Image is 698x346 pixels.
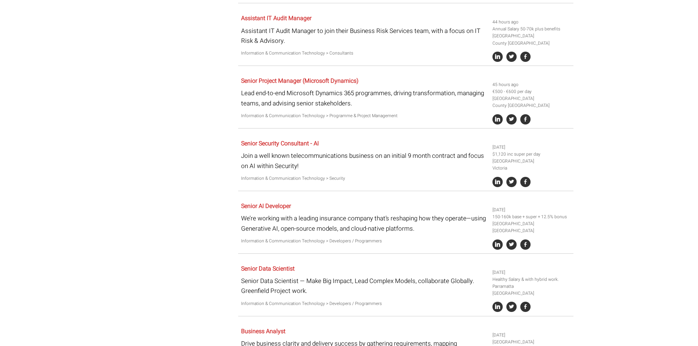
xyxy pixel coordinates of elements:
[492,207,571,213] li: [DATE]
[241,327,285,336] a: Business Analyst
[492,276,571,283] li: Healthy Salary & with hybrid work.
[492,95,571,109] li: [GEOGRAPHIC_DATA] County [GEOGRAPHIC_DATA]
[492,33,571,46] li: [GEOGRAPHIC_DATA] County [GEOGRAPHIC_DATA]
[241,14,311,23] a: Assistant IT Audit Manager
[492,151,571,158] li: $1,120 inc super per day
[492,220,571,234] li: [GEOGRAPHIC_DATA] [GEOGRAPHIC_DATA]
[241,238,487,245] p: Information & Communication Technology > Developers / Programmers
[241,139,319,148] a: Senior Security Consultant - AI
[492,158,571,172] li: [GEOGRAPHIC_DATA] Victoria
[241,202,291,211] a: Senior AI Developer
[492,283,571,297] li: Parramatta [GEOGRAPHIC_DATA]
[492,144,571,151] li: [DATE]
[241,175,487,182] p: Information & Communication Technology > Security
[241,276,487,296] p: Senior Data Scientist — Make Big Impact, Lead Complex Models, collaborate Globally. Greenfield Pr...
[241,213,487,233] p: We’re working with a leading insurance company that’s reshaping how they operate—using Generative...
[492,26,571,33] li: Annual Salary 50-70k plus benefits
[241,88,487,108] p: Lead end-to-end Microsoft Dynamics 365 programmes, driving transformation, managing teams, and ad...
[241,26,487,46] p: Assistant IT Audit Manager to join their Business Risk Services team, with a focus on IT Risk & A...
[241,112,487,119] p: Information & Communication Technology > Programme & Project Management
[241,300,487,307] p: Information & Communication Technology > Developers / Programmers
[241,50,487,57] p: Information & Communication Technology > Consultants
[241,151,487,171] p: Join a well known telecommunications business on an initial 9 month contract and focus on AI with...
[492,332,571,339] li: [DATE]
[492,213,571,220] li: 150-160k base + super + 12.5% bonus
[241,77,358,85] a: Senior Project Manager (Microsoft Dynamics)
[241,264,295,273] a: Senior Data Scientist
[492,19,571,26] li: 44 hours ago
[492,81,571,88] li: 45 hours ago
[492,88,571,95] li: €500 - €600 per day
[492,269,571,276] li: [DATE]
